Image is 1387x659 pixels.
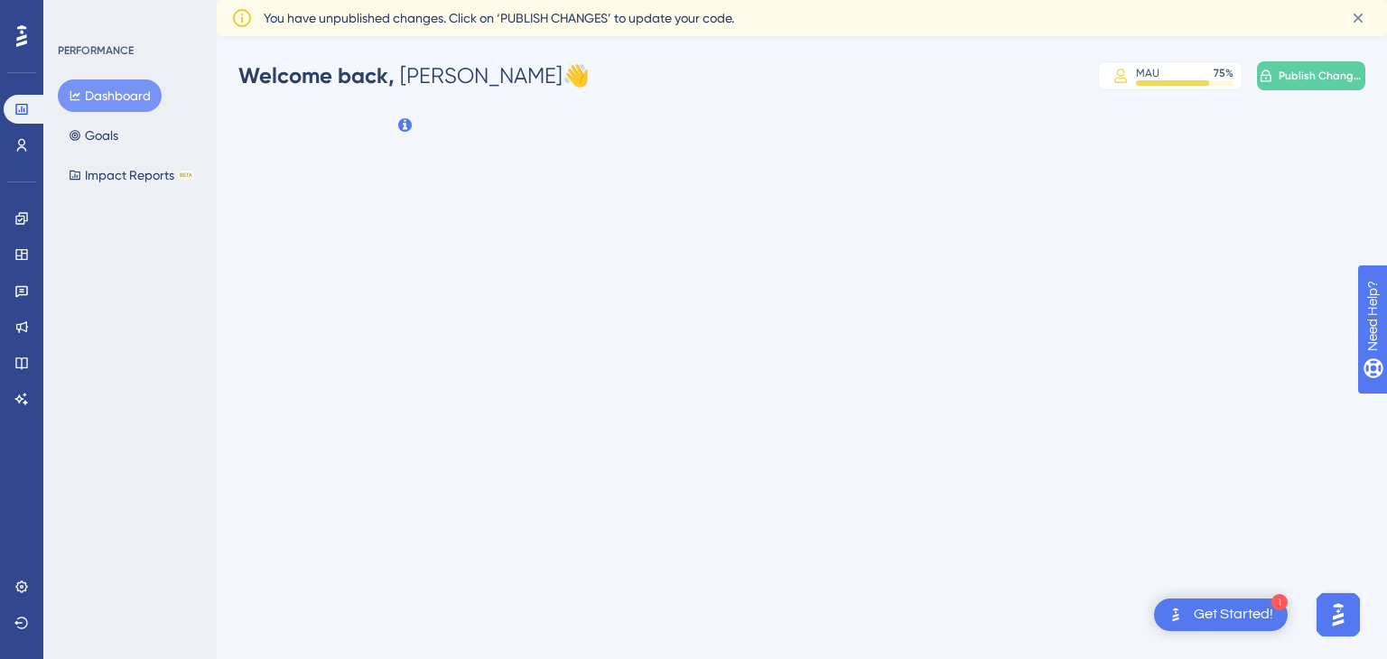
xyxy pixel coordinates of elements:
button: Publish Changes [1257,61,1365,90]
span: Publish Changes [1279,69,1364,83]
img: launcher-image-alternative-text [1165,604,1187,626]
div: PERFORMANCE [58,43,134,58]
div: BETA [178,171,194,180]
iframe: UserGuiding AI Assistant Launcher [1311,588,1365,642]
div: Open Get Started! checklist, remaining modules: 1 [1154,599,1288,631]
button: Impact ReportsBETA [58,159,205,191]
button: Goals [58,119,129,152]
span: Need Help? [42,5,113,26]
div: Get Started! [1194,605,1273,625]
div: 75 % [1214,66,1233,80]
div: [PERSON_NAME] 👋 [238,61,590,90]
span: Welcome back, [238,62,395,88]
button: Dashboard [58,79,162,112]
div: MAU [1136,66,1159,80]
div: 1 [1271,594,1288,610]
span: You have unpublished changes. Click on ‘PUBLISH CHANGES’ to update your code. [264,7,734,29]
